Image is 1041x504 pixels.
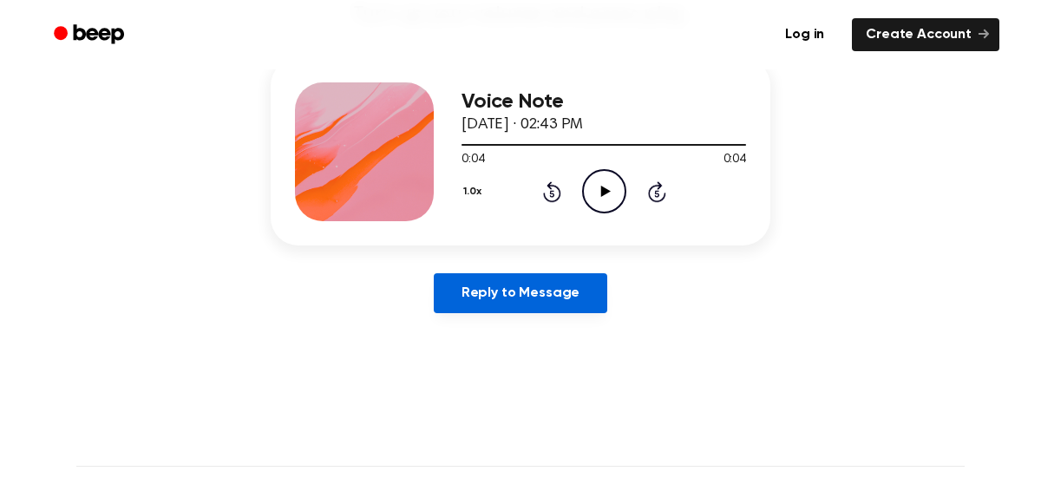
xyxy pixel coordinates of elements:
h3: Voice Note [462,90,746,114]
span: 0:04 [723,151,746,169]
button: 1.0x [462,177,488,206]
a: Beep [42,18,140,52]
a: Create Account [852,18,999,51]
a: Log in [768,15,841,55]
span: 0:04 [462,151,484,169]
a: Reply to Message [434,273,607,313]
span: [DATE] · 02:43 PM [462,117,583,133]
